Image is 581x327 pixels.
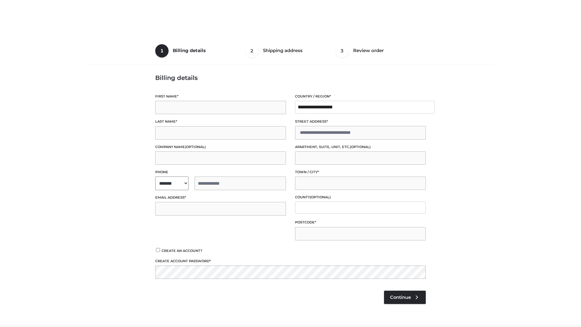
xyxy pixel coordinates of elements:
span: Billing details [173,48,206,53]
span: Create an account? [162,249,202,253]
label: Email address [155,195,286,200]
label: First name [155,94,286,99]
label: Last name [155,119,286,124]
label: Town / City [295,169,426,175]
label: Company name [155,144,286,150]
a: Continue [384,291,426,304]
span: (optional) [350,145,371,149]
span: Review order [353,48,384,53]
span: 1 [155,44,169,58]
span: Shipping address [263,48,303,53]
label: Postcode [295,220,426,225]
span: 2 [245,44,259,58]
label: Apartment, suite, unit, etc. [295,144,426,150]
h3: Billing details [155,74,426,81]
label: Create account password [155,258,426,264]
label: Street address [295,119,426,124]
span: (optional) [310,195,331,199]
span: Continue [390,295,411,300]
label: Country / Region [295,94,426,99]
label: Phone [155,169,286,175]
label: County [295,194,426,200]
span: (optional) [185,145,206,149]
span: 3 [336,44,349,58]
input: Create an account? [155,248,161,252]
